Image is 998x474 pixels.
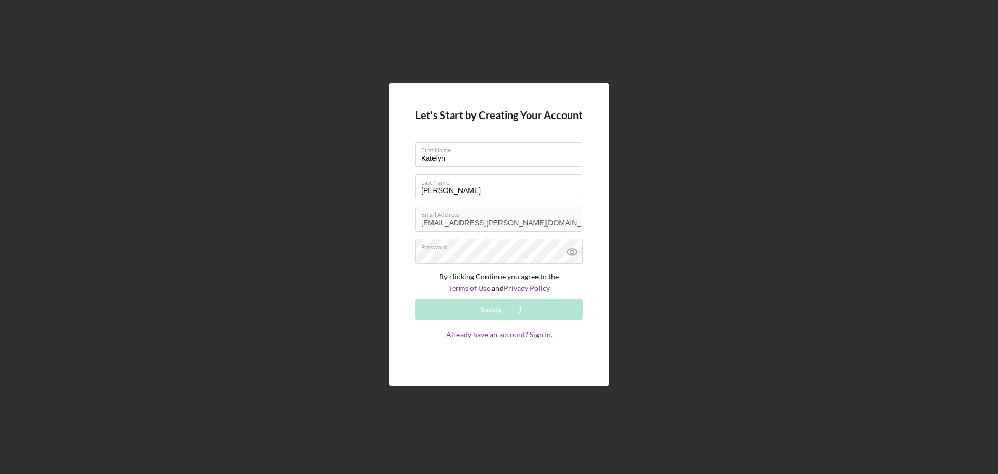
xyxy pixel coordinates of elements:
label: Email Address [421,207,582,219]
a: Terms of Use [449,284,490,292]
label: Last Name [421,175,582,186]
div: Saving [481,299,502,320]
label: Password [421,239,582,251]
h4: Let's Start by Creating Your Account [415,109,583,121]
a: Already have an account? Sign In. [415,330,583,360]
a: Privacy Policy [504,284,550,292]
label: First Name [421,143,582,154]
p: By clicking Continue you agree to the and [415,271,583,294]
button: Saving [415,299,583,320]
